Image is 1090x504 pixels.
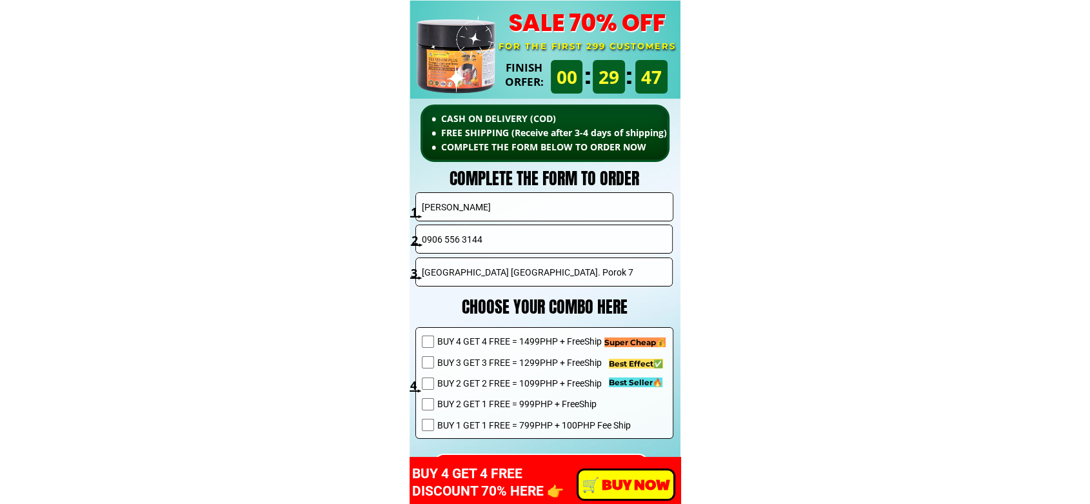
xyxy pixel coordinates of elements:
[430,294,659,321] h3: CHOOSE YOUR COMBO HERE
[434,455,648,485] p: FINISH YOUR ORDER
[412,465,608,501] h3: BUY 4 GET 4 FREE DISCOUNT 70% HERE 👉
[411,203,424,221] h3: 1
[437,418,631,432] span: BUY 1 GET 1 FREE = 799PHP + 100PHP Fee Ship
[496,7,678,39] h3: sale 70% off
[609,378,662,387] span: Best Seller🔥
[431,140,716,154] li: COMPLETE THE FORM BELOW TO ORDER NOW
[419,225,670,253] input: Phone Number* (+63/09)
[609,359,663,368] span: Best Effect✅
[411,264,424,283] h3: 3
[411,231,425,250] h3: 2
[410,165,679,192] h3: COMPLETE THE FORM TO ORDER
[437,356,631,370] span: BUY 3 GET 3 FREE = 1299PHP + FreeShip
[604,338,666,347] span: Super Cheap💰
[437,397,631,411] span: BUY 2 GET 1 FREE = 999PHP + FreeShip
[431,126,716,140] li: FREE SHIPPING (Receive after 3-4 days of shipping)
[419,258,670,286] input: Full Address* ( Province - City - Barangay )
[419,193,670,221] input: Your Name*
[615,57,643,96] h3: :
[437,334,631,348] span: BUY 4 GET 4 FREE = 1499PHP + FreeShip
[578,470,673,499] p: ️🛒 BUY NOW
[496,39,678,53] h3: FOR THE FIRST 299 CUSTOMERS
[431,112,716,126] li: CASH ON DELIVERY (COD)
[574,57,602,96] h3: :
[437,376,631,390] span: BUY 2 GET 2 FREE = 1099PHP + FreeShip
[410,376,424,395] h3: 4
